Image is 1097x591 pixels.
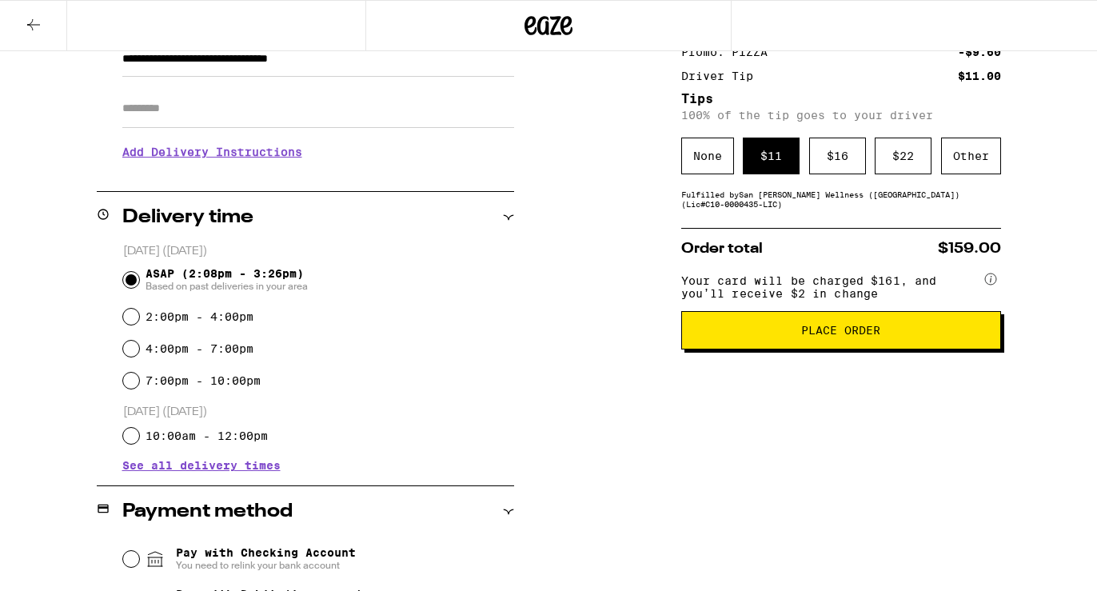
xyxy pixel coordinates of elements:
span: ASAP (2:08pm - 3:26pm) [146,267,308,293]
span: You need to relink your bank account [176,559,356,572]
p: We'll contact you at when we arrive [122,170,514,183]
div: Other [941,138,1001,174]
div: -$9.60 [958,46,1001,58]
button: See all delivery times [122,460,281,471]
h3: Add Delivery Instructions [122,134,514,170]
span: Place Order [801,325,880,336]
div: Promo: PIZZA [681,46,779,58]
h2: Payment method [122,502,293,521]
p: 100% of the tip goes to your driver [681,109,1001,122]
h5: Tips [681,93,1001,106]
div: Fulfilled by San [PERSON_NAME] Wellness ([GEOGRAPHIC_DATA]) (Lic# C10-0000435-LIC ) [681,190,1001,209]
div: $ 11 [743,138,800,174]
label: 10:00am - 12:00pm [146,429,268,442]
span: Your card will be charged $161, and you’ll receive $2 in change [681,269,982,300]
p: [DATE] ([DATE]) [123,405,514,420]
label: 2:00pm - 4:00pm [146,310,253,323]
span: Based on past deliveries in your area [146,280,308,293]
span: Order total [681,242,763,256]
div: $11.00 [958,70,1001,82]
p: [DATE] ([DATE]) [123,244,514,259]
h2: Delivery time [122,208,253,227]
div: $ 22 [875,138,931,174]
div: None [681,138,734,174]
div: $ 16 [809,138,866,174]
label: 4:00pm - 7:00pm [146,342,253,355]
span: $159.00 [938,242,1001,256]
span: Pay with Checking Account [176,546,356,572]
label: 7:00pm - 10:00pm [146,374,261,387]
div: Driver Tip [681,70,764,82]
button: Place Order [681,311,1001,349]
